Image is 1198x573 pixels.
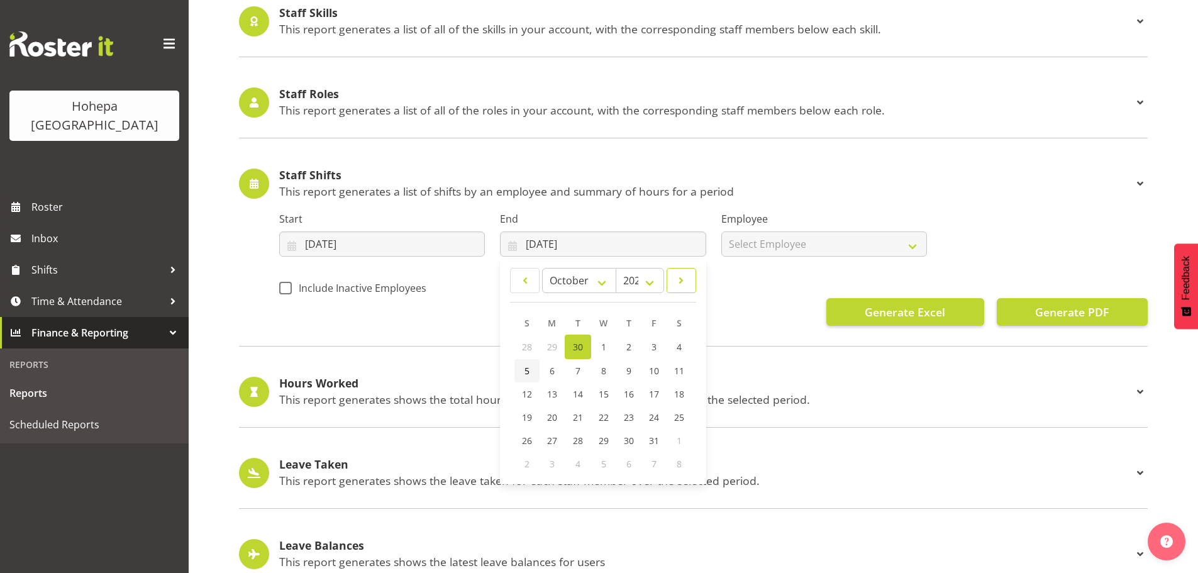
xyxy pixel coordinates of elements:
button: Feedback - Show survey [1174,243,1198,329]
div: Staff Skills This report generates a list of all of the skills in your account, with the correspo... [239,6,1148,36]
a: 21 [565,406,591,429]
h4: Hours Worked [279,377,1133,390]
div: Staff Roles This report generates a list of all of the roles in your account, with the correspond... [239,87,1148,118]
h4: Staff Skills [279,7,1133,19]
span: Generate Excel [865,304,945,320]
span: 5 [601,458,606,470]
span: Inbox [31,229,182,248]
a: 8 [591,359,616,382]
input: Click to select... [500,231,706,257]
span: 30 [573,341,583,353]
div: Leave Balances This report generates shows the latest leave balances for users [239,539,1148,569]
h4: Leave Taken [279,459,1133,471]
span: 30 [624,435,634,447]
p: This report generates a list of shifts by an employee and summary of hours for a period [279,184,1133,198]
a: 19 [514,406,540,429]
span: Time & Attendance [31,292,164,311]
label: End [500,211,706,226]
a: 11 [667,359,692,382]
h4: Staff Shifts [279,169,1133,182]
span: 28 [522,341,532,353]
label: Employee [721,211,927,226]
span: 17 [649,388,659,400]
div: Reports [3,352,186,377]
a: 22 [591,406,616,429]
p: This report generates a list of all of the skills in your account, with the corresponding staff m... [279,22,1133,36]
a: 15 [591,382,616,406]
label: Start [279,211,485,226]
span: 2 [626,341,631,353]
h4: Leave Balances [279,540,1133,552]
span: 11 [674,365,684,377]
span: 31 [649,435,659,447]
span: 16 [624,388,634,400]
span: T [626,317,631,329]
a: 30 [616,429,641,452]
div: Hohepa [GEOGRAPHIC_DATA] [22,97,167,135]
span: 7 [652,458,657,470]
a: 28 [565,429,591,452]
span: 4 [677,341,682,353]
a: 23 [616,406,641,429]
img: Rosterit website logo [9,31,113,57]
a: 14 [565,382,591,406]
a: 2 [616,335,641,359]
p: This report generates shows the leave taken for each staff member over the selected period. [279,474,1133,487]
a: 7 [565,359,591,382]
span: 1 [677,435,682,447]
span: 13 [547,388,557,400]
a: 4 [667,335,692,359]
a: 12 [514,382,540,406]
span: 5 [524,365,530,377]
span: 28 [573,435,583,447]
a: 17 [641,382,667,406]
span: 21 [573,411,583,423]
span: Generate PDF [1035,304,1109,320]
span: Roster [31,197,182,216]
span: 27 [547,435,557,447]
a: 24 [641,406,667,429]
h4: Staff Roles [279,88,1133,101]
span: Reports [9,384,179,403]
span: Include Inactive Employees [292,282,426,294]
span: 18 [674,388,684,400]
a: 13 [540,382,565,406]
img: help-xxl-2.png [1160,535,1173,548]
span: 3 [550,458,555,470]
div: Hours Worked This report generates shows the total hours worked for each staff member during the ... [239,377,1148,407]
a: 31 [641,429,667,452]
span: Shifts [31,260,164,279]
span: 19 [522,411,532,423]
span: 12 [522,388,532,400]
p: This report generates a list of all of the roles in your account, with the corresponding staff me... [279,103,1133,117]
a: 6 [540,359,565,382]
span: 10 [649,365,659,377]
a: 29 [591,429,616,452]
span: 24 [649,411,659,423]
a: 9 [616,359,641,382]
span: 14 [573,388,583,400]
a: Scheduled Reports [3,409,186,440]
span: M [548,317,556,329]
button: Generate Excel [826,298,984,326]
span: 26 [522,435,532,447]
span: S [524,317,530,329]
span: Scheduled Reports [9,415,179,434]
input: Click to select... [279,231,485,257]
span: Finance & Reporting [31,323,164,342]
a: 3 [641,335,667,359]
span: 3 [652,341,657,353]
a: 10 [641,359,667,382]
a: 25 [667,406,692,429]
p: This report generates shows the latest leave balances for users [279,555,1133,569]
span: F [652,317,656,329]
div: Staff Shifts This report generates a list of shifts by an employee and summary of hours for a period [239,169,1148,199]
a: 20 [540,406,565,429]
a: 1 [591,335,616,359]
a: Reports [3,377,186,409]
span: 6 [626,458,631,470]
span: Feedback [1180,256,1192,300]
span: 29 [599,435,609,447]
span: T [575,317,580,329]
a: 5 [514,359,540,382]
